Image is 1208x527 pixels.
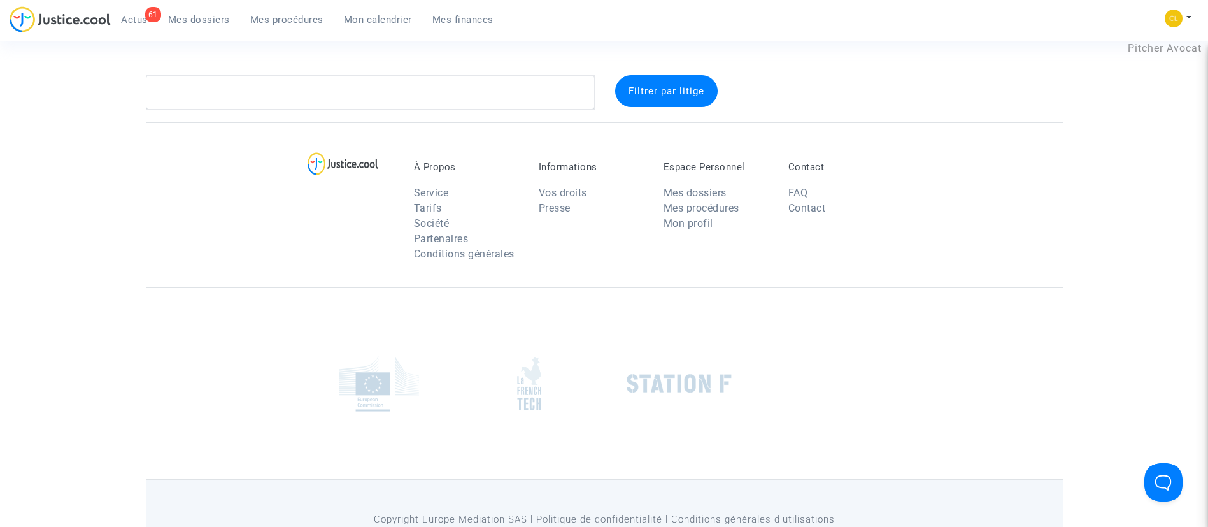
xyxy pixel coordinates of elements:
[334,10,422,29] a: Mon calendrier
[168,14,230,25] span: Mes dossiers
[788,202,826,214] a: Contact
[627,374,732,393] img: stationf.png
[539,161,644,173] p: Informations
[788,161,894,173] p: Contact
[664,217,713,229] a: Mon profil
[308,152,378,175] img: logo-lg.svg
[111,10,158,29] a: 61Actus
[664,187,727,199] a: Mes dossiers
[414,187,449,199] a: Service
[344,14,412,25] span: Mon calendrier
[414,217,450,229] a: Société
[10,6,111,32] img: jc-logo.svg
[422,10,504,29] a: Mes finances
[517,357,541,411] img: french_tech.png
[539,202,571,214] a: Presse
[664,161,769,173] p: Espace Personnel
[414,248,515,260] a: Conditions générales
[414,161,520,173] p: À Propos
[629,85,704,97] span: Filtrer par litige
[414,202,442,214] a: Tarifs
[788,187,808,199] a: FAQ
[121,14,148,25] span: Actus
[240,10,334,29] a: Mes procédures
[1165,10,1183,27] img: 6fca9af68d76bfc0a5525c74dfee314f
[432,14,494,25] span: Mes finances
[1144,463,1183,502] iframe: Help Scout Beacon - Open
[414,233,469,245] a: Partenaires
[664,202,739,214] a: Mes procédures
[145,7,161,22] div: 61
[339,356,419,412] img: europe_commision.png
[539,187,587,199] a: Vos droits
[158,10,240,29] a: Mes dossiers
[250,14,323,25] span: Mes procédures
